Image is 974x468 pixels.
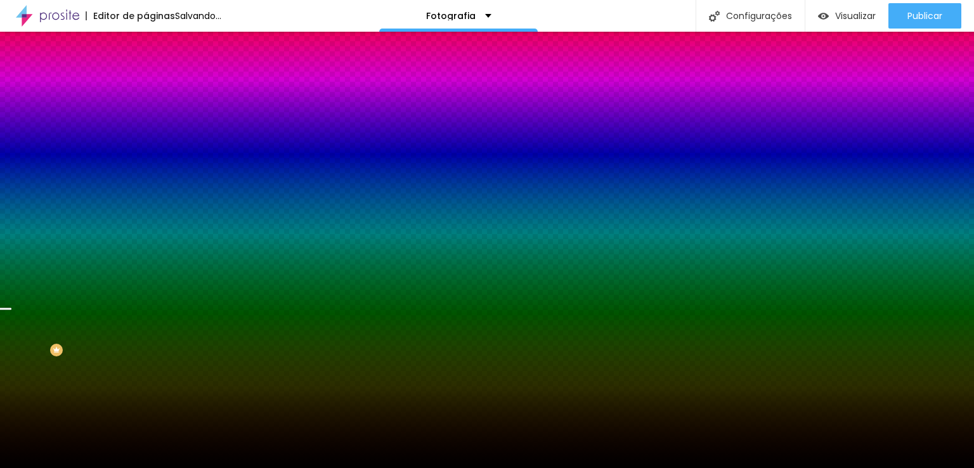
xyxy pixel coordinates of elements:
div: Salvando... [175,11,221,20]
p: Fotografia [426,11,476,20]
button: Visualizar [805,3,888,29]
img: view-1.svg [818,11,829,22]
div: Editor de páginas [86,11,175,20]
span: Publicar [907,11,942,21]
button: Publicar [888,3,961,29]
img: Icone [709,11,720,22]
span: Visualizar [835,11,876,21]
